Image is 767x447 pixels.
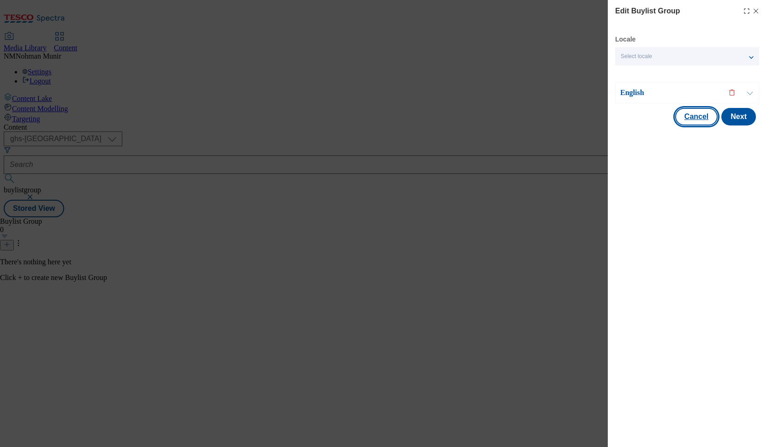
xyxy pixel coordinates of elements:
label: Locale [615,37,635,42]
p: English [620,88,717,97]
h4: Edit Buylist Group [615,6,680,17]
span: Select locale [621,53,652,60]
button: Next [721,108,756,125]
button: Select locale [615,47,759,66]
button: Cancel [675,108,718,125]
